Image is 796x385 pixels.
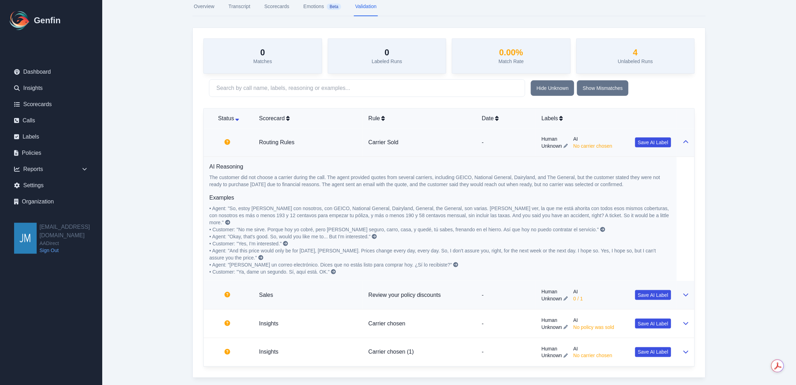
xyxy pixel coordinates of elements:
[34,15,61,26] h1: Genfin
[372,58,402,65] p: Labeled Runs
[482,319,530,328] p: -
[39,247,102,254] a: Sign Out
[253,47,272,58] h3: 0
[368,292,441,298] a: Review your policy discounts
[368,349,414,355] a: Carrier chosen (1)
[574,352,613,359] span: No carrier chosen
[638,320,668,327] span: Save AI Label
[259,320,278,326] a: Insights
[541,345,568,352] span: Human
[8,97,94,111] a: Scorecards
[541,288,568,295] span: Human
[209,241,282,246] span: • Customer: "Yes, I'm interested."
[209,227,599,232] span: • Customer: "No me sirve. Porque hoy yo cobré, pero [PERSON_NAME] seguro, carro, casa, y quedé, t...
[574,295,583,302] span: 0 / 1
[482,291,530,299] p: -
[635,319,671,329] button: Save AI Label
[209,79,525,97] input: Search by call name, labels, reasoning or examples...
[39,223,102,240] h2: [EMAIL_ADDRESS][DOMAIN_NAME]
[574,135,613,142] span: AI
[209,269,330,275] span: • Customer: "Ya, dame un segundo. Sí, aquí está. OK."
[368,114,471,123] div: Rule
[14,223,37,254] img: jmendoza@aadirect.com
[209,194,671,202] h6: Examples
[8,195,94,209] a: Organization
[209,114,248,123] div: Status
[638,139,668,146] span: Save AI Label
[259,349,278,355] a: Insights
[327,4,341,10] span: Beta
[574,142,613,149] span: No carrier chosen
[574,288,583,295] span: AI
[259,114,357,123] div: Scorecard
[541,142,562,149] span: Unknown
[635,347,671,357] button: Save AI Label
[259,292,273,298] a: Sales
[577,80,629,96] button: Show Mismatches
[541,352,562,359] span: Unknown
[8,146,94,160] a: Policies
[209,163,671,171] h6: AI Reasoning
[541,324,562,331] span: Unknown
[498,47,524,58] h3: 0.00 %
[482,348,530,356] p: -
[482,138,530,147] p: -
[8,162,94,176] div: Reports
[618,47,653,58] h3: 4
[209,262,452,268] span: • Agent: "[PERSON_NAME] un correo electrónico. Dices que no estás listo para comprar hoy. ¿Sí lo ...
[531,80,574,96] button: Hide Unknown
[209,248,657,261] span: • Agent: "And this price would only be for [DATE], [PERSON_NAME]. Prices change every day, every ...
[482,114,530,123] div: Date
[39,240,102,247] span: AADirect
[574,324,614,331] span: No policy was sold
[618,58,653,65] p: Unlabeled Runs
[635,290,671,300] button: Save AI Label
[372,47,402,58] h3: 0
[368,139,398,145] a: Carrier Sold
[574,317,614,324] span: AI
[368,320,405,326] a: Carrier chosen
[574,345,613,352] span: AI
[8,178,94,192] a: Settings
[541,114,671,123] div: Labels
[541,135,568,142] span: Human
[541,295,562,302] span: Unknown
[209,206,671,225] span: • Agent: "So, estoy [PERSON_NAME] con nosotros, con GEICO, National General, Dairyland, General, ...
[8,130,94,144] a: Labels
[638,349,668,356] span: Save AI Label
[209,234,371,239] span: • Agent: "Okay, that's good. So, would you like me to... But I'm interested."
[8,114,94,128] a: Calls
[8,81,94,95] a: Insights
[8,65,94,79] a: Dashboard
[638,292,668,299] span: Save AI Label
[209,174,671,188] p: The customer did not choose a carrier during the call. The agent provided quotes from several car...
[635,137,671,147] button: Save AI Label
[259,139,295,145] a: Routing Rules
[498,58,524,65] p: Match Rate
[541,317,568,324] span: Human
[8,9,31,32] img: Logo
[253,58,272,65] p: Matches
